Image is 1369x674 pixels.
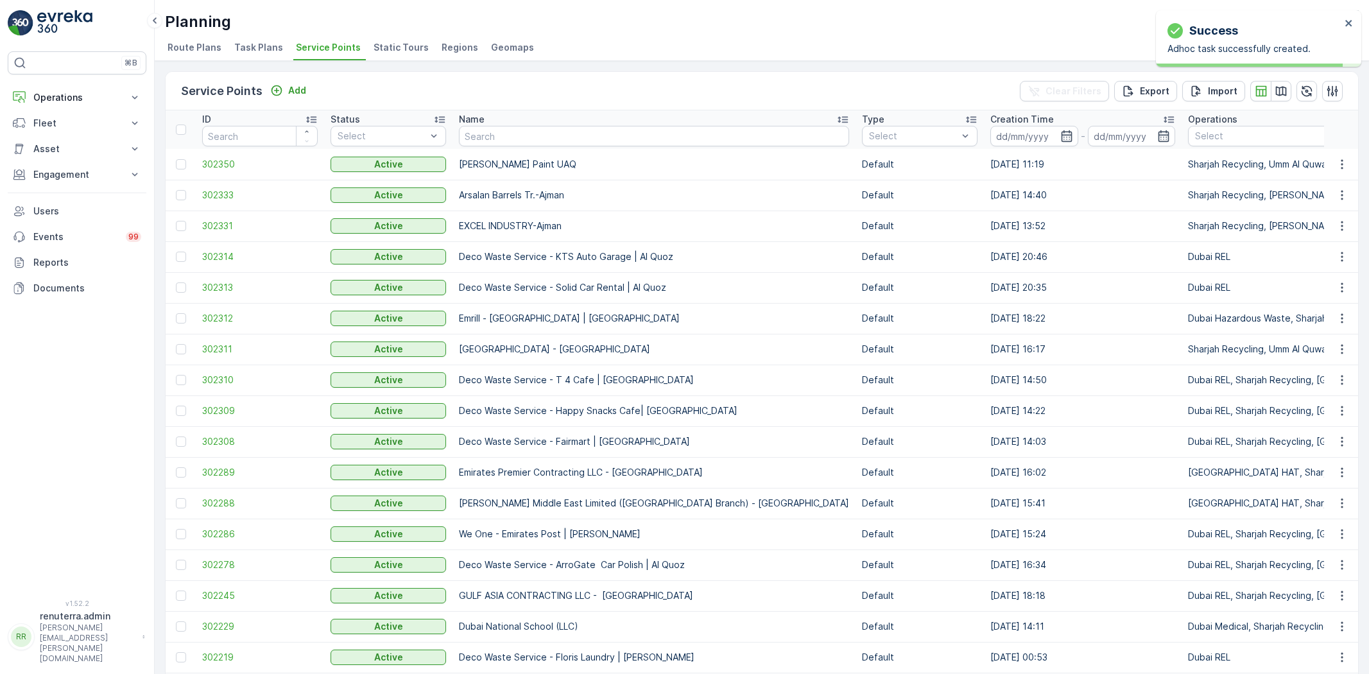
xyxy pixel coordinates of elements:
td: [DATE] 16:02 [984,457,1182,488]
div: Toggle Row Selected [176,467,186,478]
td: [DATE] 14:40 [984,180,1182,211]
button: Operations [8,85,146,110]
p: Deco Waste Service - ArroGate Car Polish | Al Quoz [459,558,849,571]
a: 302245 [202,589,318,602]
p: Active [374,497,403,510]
span: Geomaps [491,41,534,54]
p: Adhoc task successfully created. [1167,42,1341,55]
div: Toggle Row Selected [176,560,186,570]
p: Active [374,404,403,417]
span: 302312 [202,312,318,325]
a: Users [8,198,146,224]
p: Default [862,250,977,263]
p: Default [862,158,977,171]
td: [DATE] 20:46 [984,241,1182,272]
p: Status [331,113,360,126]
a: 302229 [202,620,318,633]
p: Active [374,220,403,232]
span: 302308 [202,435,318,448]
button: Engagement [8,162,146,187]
div: Toggle Row Selected [176,221,186,231]
p: Dubai National School (LLC) [459,620,849,633]
p: Active [374,250,403,263]
a: 302314 [202,250,318,263]
p: Operations [33,91,121,104]
p: Default [862,651,977,664]
p: Deco Waste Service - Fairmart | [GEOGRAPHIC_DATA] [459,435,849,448]
td: [DATE] 14:22 [984,395,1182,426]
div: Toggle Row Selected [176,406,186,416]
p: We One - Emirates Post | [PERSON_NAME] [459,528,849,540]
div: Toggle Row Selected [176,190,186,200]
p: Planning [165,12,231,32]
td: [DATE] 00:53 [984,642,1182,673]
td: [DATE] 15:24 [984,519,1182,549]
a: Documents [8,275,146,301]
p: Deco Waste Service - Happy Snacks Cafe| [GEOGRAPHIC_DATA] [459,404,849,417]
p: Default [862,374,977,386]
div: Toggle Row Selected [176,252,186,262]
p: Documents [33,282,141,295]
span: Service Points [296,41,361,54]
a: Events99 [8,224,146,250]
p: GULF ASIA CONTRACTING LLC - [GEOGRAPHIC_DATA] [459,589,849,602]
a: 302310 [202,374,318,386]
div: RR [11,626,31,647]
p: Engagement [33,168,121,181]
button: Active [331,650,446,665]
span: Task Plans [234,41,283,54]
div: Toggle Row Selected [176,498,186,508]
p: Success [1189,22,1238,40]
p: Select [869,130,958,143]
a: 302309 [202,404,318,417]
p: Active [374,589,403,602]
span: 302331 [202,220,318,232]
button: Active [331,434,446,449]
button: Active [331,218,446,234]
p: Select [338,130,426,143]
button: Active [331,588,446,603]
div: Toggle Row Selected [176,436,186,447]
button: Active [331,187,446,203]
td: [DATE] 14:03 [984,426,1182,457]
button: Active [331,496,446,511]
p: Type [862,113,884,126]
p: Active [374,651,403,664]
p: Fleet [33,117,121,130]
p: Clear Filters [1046,85,1101,98]
p: Deco Waste Service - T 4 Cafe | [GEOGRAPHIC_DATA] [459,374,849,386]
div: Toggle Row Selected [176,652,186,662]
input: dd/mm/yyyy [1088,126,1176,146]
p: Active [374,435,403,448]
button: Import [1182,81,1245,101]
p: Arsalan Barrels Tr.-Ajman [459,189,849,202]
p: Service Points [181,82,263,100]
td: [DATE] 14:11 [984,611,1182,642]
p: ID [202,113,211,126]
div: Toggle Row Selected [176,344,186,354]
div: Toggle Row Selected [176,529,186,539]
p: Emrill - [GEOGRAPHIC_DATA] | [GEOGRAPHIC_DATA] [459,312,849,325]
p: Name [459,113,485,126]
span: 302219 [202,651,318,664]
span: Regions [442,41,478,54]
p: Active [374,466,403,479]
td: [DATE] 20:35 [984,272,1182,303]
div: Toggle Row Selected [176,375,186,385]
input: Search [459,126,849,146]
p: Deco Waste Service - Floris Laundry | [PERSON_NAME] [459,651,849,664]
p: Default [862,404,977,417]
div: Toggle Row Selected [176,621,186,632]
span: 302313 [202,281,318,294]
p: Default [862,281,977,294]
a: 302288 [202,497,318,510]
a: 302350 [202,158,318,171]
p: Reports [33,256,141,269]
a: 302333 [202,189,318,202]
